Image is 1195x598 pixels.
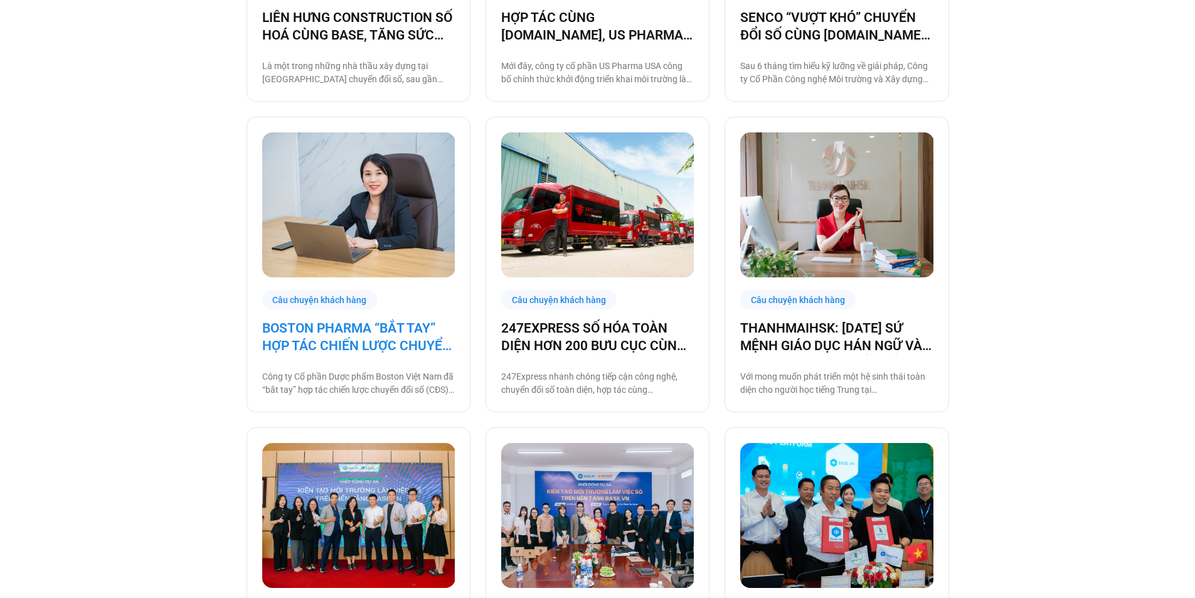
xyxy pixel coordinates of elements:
a: 247 express chuyển đổi số cùng base [501,132,694,277]
a: HỢP TÁC CÙNG [DOMAIN_NAME], US PHARMA USA ĐƯA CÔNG NGHỆ THÀNH CHIẾN LƯỢC TRỌNG TÂM 2023 [501,9,694,44]
a: Thanh Mai HSK chuyển đổi số cùng base [740,132,933,277]
img: Thanh Mai HSK chuyển đổi số cùng base [740,132,933,277]
img: cao su chư sê chuyển đổi số [740,443,933,588]
div: Câu chuyện khách hàng [262,290,378,309]
a: SENCO “VƯỢT KHÓ” CHUYỂN ĐỔI SỐ CÙNG [DOMAIN_NAME], TĂNG TỐC MANG NƯỚC SẠCH ĐẾN KHẮP [GEOGRAPHIC_D... [740,9,933,44]
p: Sau 6 tháng tìm hiểu kỹ lưỡng về giải pháp, Công ty Cổ Phần Công nghệ Môi trường và Xây dựng [GEO... [740,60,933,86]
img: 247 express chuyển đổi số cùng base [501,132,694,277]
a: BOSTON PHARMA “BẮT TAY” HỢP TÁC CHIẾN LƯỢC CHUYỂN ĐỔI SỐ CÙNG [DOMAIN_NAME] [262,319,455,355]
a: THANHMAIHSK: [DATE] SỨ MỆNH GIÁO DỤC HÁN NGỮ VÀ BƯỚC NGOẶT CHUYỂN ĐỔI SỐ [740,319,933,355]
img: ba huân chuyển đổi số cùng basevn [501,443,694,588]
p: 247Express nhanh chóng tiếp cận công nghệ, chuyển đổi số toàn diện, hợp tác cùng [DOMAIN_NAME] để... [501,370,694,397]
img: boston pharma chuyển đổi số cùng base [262,132,455,277]
a: ba huân chuyển đổi số cùng basevn [501,443,694,588]
div: Câu chuyện khách hàng [740,290,856,309]
div: Câu chuyện khách hàng [501,290,617,309]
p: Mới đây, công ty cổ phần US Pharma USA công bố chính thức khởi động triển khai môi trường làm việ... [501,60,694,86]
a: LIÊN HƯNG CONSTRUCTION SỐ HOÁ CÙNG BASE, TĂNG SỨC MẠNH NỘI TẠI KHAI PHÁ THỊ TRƯỜNG [GEOGRAPHIC_DATA] [262,9,455,44]
a: cao su chư sê chuyển đổi số [740,443,933,588]
a: 247EXPRESS SỐ HÓA TOÀN DIỆN HƠN 200 BƯU CỤC CÙNG [DOMAIN_NAME] [501,319,694,355]
p: Với mong muốn phát triển một hệ sinh thái toàn diện cho người học tiếng Trung tại [GEOGRAPHIC_DAT... [740,370,933,397]
p: Là một trong những nhà thầu xây dựng tại [GEOGRAPHIC_DATA] chuyển đổi số, sau gần [DATE] vận hành... [262,60,455,86]
p: Công ty Cổ phần Dược phẩm Boston Việt Nam đã “bắt tay” hợp tác chiến lược chuyển đổi số (CĐS) cùn... [262,370,455,397]
img: shinec chuyển đổi số cùng basevn [262,443,455,588]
